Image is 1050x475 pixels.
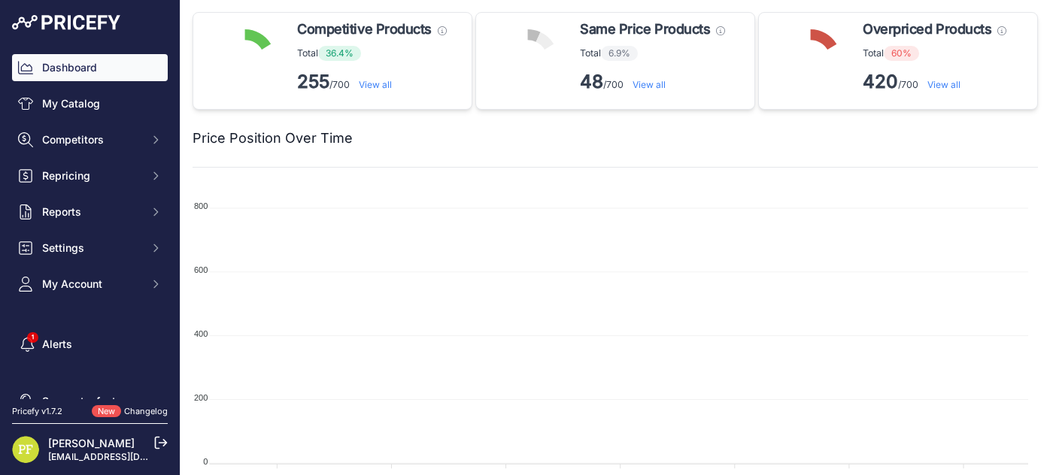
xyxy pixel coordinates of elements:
a: View all [633,79,666,90]
span: Reports [42,204,141,219]
span: My Account [42,277,141,292]
p: Total [863,46,1006,61]
nav: Sidebar [12,54,168,415]
span: Competitors [42,132,141,147]
span: Settings [42,241,141,256]
span: 6.9% [601,46,638,61]
tspan: 400 [194,329,208,338]
tspan: 800 [194,201,208,210]
a: Changelog [124,406,168,416]
img: Pricefy Logo [12,15,120,30]
a: View all [359,79,392,90]
strong: 420 [863,71,898,92]
span: Competitive Products [297,19,432,40]
span: 60% [884,46,919,61]
button: Settings [12,234,168,262]
a: My Catalog [12,90,168,117]
h2: Price Position Over Time [193,128,353,149]
tspan: 0 [203,457,208,466]
span: 36.4% [318,46,361,61]
a: Suggest a feature [12,388,168,415]
strong: 255 [297,71,329,92]
strong: 48 [580,71,603,92]
button: Reports [12,198,168,225]
p: /700 [863,70,1006,94]
div: Pricefy v1.7.2 [12,405,62,418]
a: Alerts [12,331,168,358]
p: /700 [297,70,447,94]
tspan: 600 [194,265,208,274]
span: New [92,405,121,418]
span: Same Price Products [580,19,710,40]
span: Repricing [42,168,141,183]
p: Total [580,46,725,61]
a: Dashboard [12,54,168,81]
button: Repricing [12,162,168,189]
a: [PERSON_NAME] [48,437,135,449]
button: My Account [12,271,168,298]
p: /700 [580,70,725,94]
span: Overpriced Products [863,19,991,40]
button: Competitors [12,126,168,153]
tspan: 200 [194,393,208,402]
p: Total [297,46,447,61]
a: View all [927,79,960,90]
a: [EMAIL_ADDRESS][DOMAIN_NAME] [48,451,205,462]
